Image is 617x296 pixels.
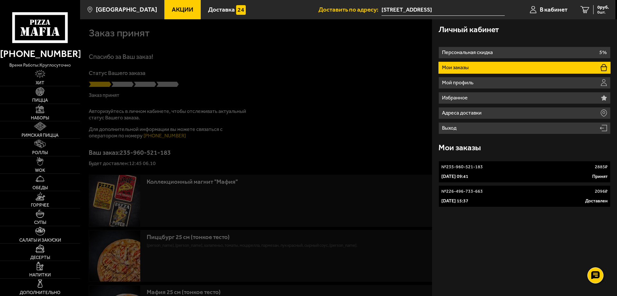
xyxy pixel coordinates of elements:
span: Салаты и закуски [19,238,61,243]
img: 15daf4d41897b9f0e9f617042186c801.svg [236,5,246,15]
span: Доставить по адресу: [318,6,382,13]
h3: Мои заказы [438,144,481,152]
span: Десерты [30,255,50,260]
p: Выход [442,125,458,131]
p: Персональная скидка [442,50,494,55]
p: 5% [599,50,607,55]
p: [DATE] 15:37 [441,198,468,204]
p: Адреса доставки [442,110,483,116]
a: №226-496-733-6632096₽[DATE] 15:37Доставлен [438,185,611,207]
p: 2885 ₽ [595,164,608,170]
span: В кабинет [540,6,567,13]
span: 0 шт. [597,10,609,14]
span: Дополнительно [20,291,60,295]
p: № 235-960-521-183 [441,164,483,170]
span: Пицца [32,98,48,103]
p: Доставлен [585,198,608,204]
span: Роллы [32,151,48,155]
input: Ваш адрес доставки [382,4,505,16]
span: [GEOGRAPHIC_DATA] [96,6,157,13]
h3: Личный кабинет [438,26,499,34]
span: Супы [34,220,46,225]
span: Хит [36,81,44,85]
span: Акции [172,6,193,13]
p: [DATE] 09:41 [441,173,468,180]
span: WOK [35,168,45,173]
span: Доставка [208,6,235,13]
span: Римская пицца [22,133,59,138]
p: № 226-496-733-663 [441,188,483,195]
p: 2096 ₽ [595,188,608,195]
span: Обеды [32,186,48,190]
span: 0 руб. [597,5,609,10]
a: №235-960-521-1832885₽[DATE] 09:41Принят [438,161,611,183]
span: 3-й Верхний переулок, 9к1 [382,4,505,16]
p: Мои заказы [442,65,470,70]
p: Принят [592,173,608,180]
span: Горячее [31,203,49,208]
p: Мой профиль [442,80,475,85]
span: Наборы [31,116,49,120]
span: Напитки [29,273,51,277]
p: Избранное [442,95,469,100]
